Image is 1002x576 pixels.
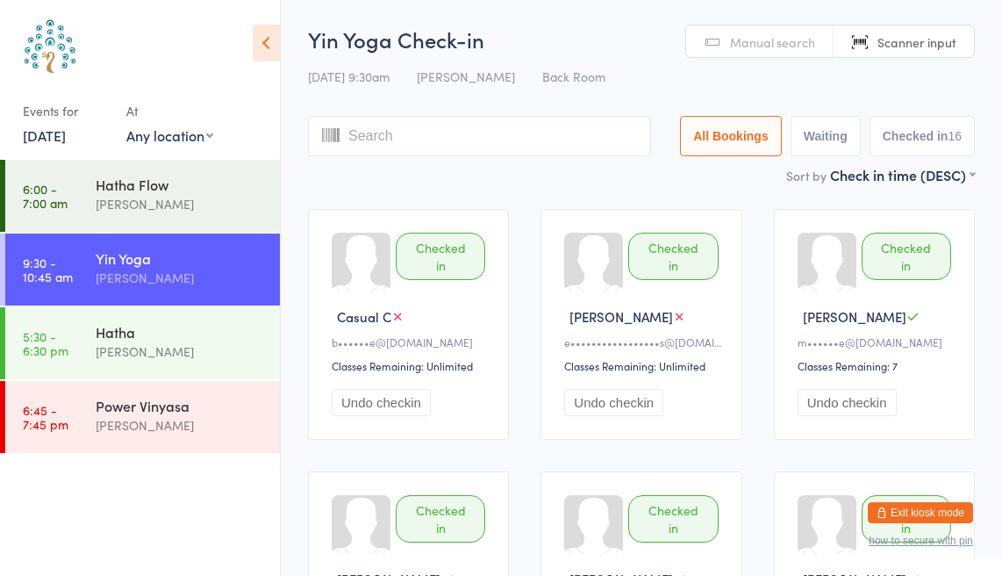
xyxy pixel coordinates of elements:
a: [DATE] [23,126,66,145]
a: 6:00 -7:00 amHatha Flow[PERSON_NAME] [5,160,280,232]
label: Sort by [786,167,827,184]
button: how to secure with pin [869,535,973,547]
div: Classes Remaining: Unlimited [564,358,723,373]
div: At [126,97,213,126]
span: Casual C [337,307,391,326]
div: Checked in [862,495,951,543]
div: [PERSON_NAME] [96,342,265,362]
a: 6:45 -7:45 pmPower Vinyasa[PERSON_NAME] [5,381,280,453]
time: 6:00 - 7:00 am [23,182,68,210]
span: [PERSON_NAME] [569,307,673,326]
div: Checked in [396,495,485,543]
span: [DATE] 9:30am [308,68,390,85]
time: 9:30 - 10:45 am [23,256,73,284]
div: Any location [126,126,213,145]
div: Power Vinyasa [96,396,265,415]
time: 5:30 - 6:30 pm [23,329,68,357]
div: Events for [23,97,109,126]
span: Back Room [542,68,605,85]
div: e•••••••••••••••••s@[DOMAIN_NAME] [564,335,723,349]
span: [PERSON_NAME] [803,307,906,326]
div: Yin Yoga [96,248,265,268]
div: [PERSON_NAME] [96,194,265,214]
button: Undo checkin [332,389,431,416]
div: Hatha [96,322,265,342]
div: Checked in [628,495,718,543]
a: 9:30 -10:45 amYin Yoga[PERSON_NAME] [5,234,280,306]
button: Exit kiosk mode [868,502,973,523]
div: [PERSON_NAME] [96,268,265,288]
button: Checked in16 [870,116,975,156]
span: Scanner input [877,33,956,51]
img: Australian School of Meditation & Yoga [18,13,83,79]
div: 16 [948,129,962,143]
span: [PERSON_NAME] [417,68,515,85]
button: Undo checkin [564,389,663,416]
div: Check in time (DESC) [830,165,975,184]
div: Checked in [628,233,718,280]
div: Classes Remaining: 7 [798,358,956,373]
div: Checked in [396,233,485,280]
span: Manual search [730,33,815,51]
h2: Yin Yoga Check-in [308,25,975,54]
div: [PERSON_NAME] [96,415,265,436]
input: Search [308,116,651,156]
div: b••••••e@[DOMAIN_NAME] [332,335,490,349]
div: m••••••e@[DOMAIN_NAME] [798,335,956,349]
div: Hatha Flow [96,175,265,194]
div: Checked in [862,233,951,280]
a: 5:30 -6:30 pmHatha[PERSON_NAME] [5,307,280,379]
button: Undo checkin [798,389,897,416]
div: Classes Remaining: Unlimited [332,358,490,373]
button: All Bookings [680,116,782,156]
button: Waiting [791,116,861,156]
time: 6:45 - 7:45 pm [23,403,68,431]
